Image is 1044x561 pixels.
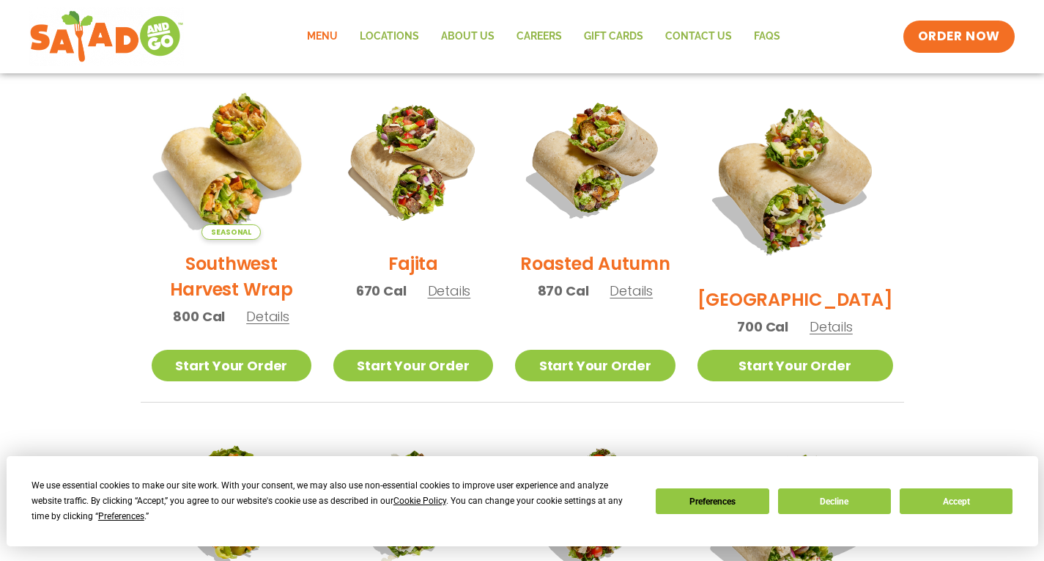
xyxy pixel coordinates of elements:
a: Start Your Order [697,350,893,381]
span: ORDER NOW [918,28,1000,45]
a: Start Your Order [515,350,675,381]
span: 800 Cal [173,307,225,326]
h2: Southwest Harvest Wrap [152,251,311,302]
span: 870 Cal [538,281,589,301]
a: Start Your Order [333,350,493,381]
button: Preferences [656,488,769,514]
img: Product photo for Fajita Wrap [333,80,493,240]
img: Product photo for BBQ Ranch Wrap [697,80,893,276]
span: Cookie Policy [393,496,446,506]
button: Accept [900,488,1012,514]
span: Preferences [98,511,144,521]
a: FAQs [743,20,791,54]
a: ORDER NOW [903,21,1015,53]
span: Details [810,318,853,336]
a: Start Your Order [152,350,311,381]
a: About Us [430,20,506,54]
a: GIFT CARDS [573,20,654,54]
h2: Fajita [388,251,438,276]
nav: Menu [296,20,791,54]
img: new-SAG-logo-768×292 [29,7,184,66]
span: Details [428,282,471,300]
span: Details [610,282,653,300]
span: Seasonal [201,224,261,240]
a: Locations [349,20,430,54]
div: Cookie Consent Prompt [7,456,1038,546]
a: Menu [296,20,349,54]
a: Contact Us [654,20,743,54]
a: Careers [506,20,573,54]
button: Decline [778,488,891,514]
span: 700 Cal [737,317,788,337]
img: Product photo for Southwest Harvest Wrap [137,66,325,254]
div: We use essential cookies to make our site work. With your consent, we may also use non-essential ... [32,478,638,524]
h2: [GEOGRAPHIC_DATA] [697,287,893,312]
h2: Roasted Autumn [520,251,670,276]
span: Details [246,307,289,326]
img: Product photo for Roasted Autumn Wrap [515,80,675,240]
span: 670 Cal [356,281,407,301]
